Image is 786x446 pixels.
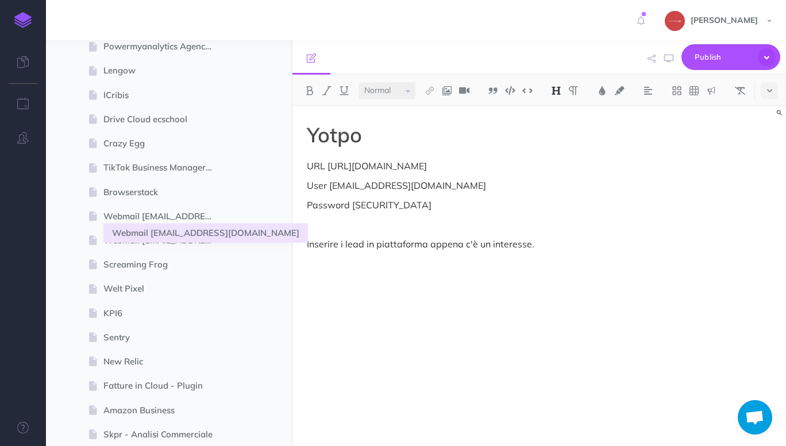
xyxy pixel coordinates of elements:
img: Clear styles button [735,86,745,95]
span: [PERSON_NAME] [685,15,764,25]
span: Powermyanalytics Agency e Formazione [103,40,223,53]
img: Create table button [689,86,699,95]
span: ICribis [103,88,223,102]
img: Text color button [597,86,607,95]
img: Inline code button [522,86,533,95]
img: Headings dropdown button [551,86,561,95]
p: Password [SECURITY_DATA] [307,198,772,212]
p: Inserire i lead in piattaforma appena c'è un interesse. [307,237,772,251]
span: KPI6 [103,307,223,320]
span: Screaming Frog [103,258,223,272]
span: Crazy Egg [103,137,223,150]
span: Lengow [103,64,223,77]
span: Fatture in Cloud - Plugin [103,379,223,393]
span: Browserstack [103,185,223,199]
h1: Yotpo [307,123,772,146]
img: logo-mark.svg [14,12,32,28]
span: Webmail [EMAIL_ADDRESS][DOMAIN_NAME] [103,234,223,247]
img: 272305e6071d9c425e97da59a84c7026.jpg [665,11,685,31]
img: Add image button [442,86,452,95]
img: Text background color button [614,86,625,95]
img: Italic button [322,86,332,95]
img: Add video button [459,86,469,95]
img: Alignment dropdown menu button [643,86,653,95]
span: Publish [695,48,752,66]
p: URL [URL][DOMAIN_NAME] [307,159,772,173]
img: Underline button [339,86,349,95]
a: Aprire la chat [738,400,772,435]
span: Skpr - Analisi Commerciale [103,428,223,441]
img: Paragraph button [568,86,579,95]
span: Amazon Business [103,404,223,417]
img: Callout dropdown menu button [706,86,716,95]
span: Drive Cloud ecschool [103,113,223,126]
span: Sentry [103,331,223,344]
span: TikTok Business Manager agency [103,161,223,174]
span: Welt Pixel [103,282,223,296]
span: New Relic [103,355,223,369]
span: Webmail [EMAIL_ADDRESS][DOMAIN_NAME] [103,210,223,223]
img: Bold button [305,86,315,95]
img: Code block button [505,86,515,95]
button: Publish [681,44,780,70]
p: User [EMAIL_ADDRESS][DOMAIN_NAME] [307,179,772,192]
img: Blockquote button [488,86,498,95]
img: Link button [425,86,435,95]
